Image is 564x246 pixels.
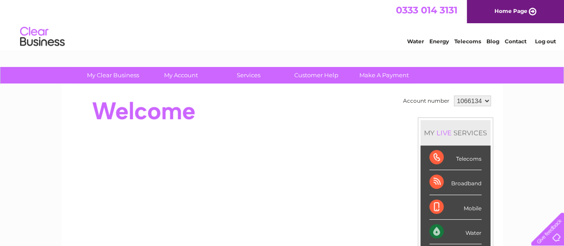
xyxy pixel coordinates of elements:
td: Account number [401,93,452,108]
div: Broadband [429,170,482,195]
a: 0333 014 3131 [396,4,457,16]
a: Customer Help [280,67,353,83]
div: Clear Business is a trading name of Verastar Limited (registered in [GEOGRAPHIC_DATA] No. 3667643... [72,5,493,43]
a: My Clear Business [76,67,150,83]
a: Contact [505,38,527,45]
a: Blog [486,38,499,45]
div: Telecoms [429,146,482,170]
a: Water [407,38,424,45]
a: Make A Payment [347,67,421,83]
div: Water [429,220,482,244]
a: Telecoms [454,38,481,45]
div: MY SERVICES [420,120,490,146]
div: Mobile [429,195,482,220]
a: Energy [429,38,449,45]
a: Log out [535,38,556,45]
a: My Account [144,67,218,83]
a: Services [212,67,285,83]
img: logo.png [20,23,65,50]
div: LIVE [435,129,453,137]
